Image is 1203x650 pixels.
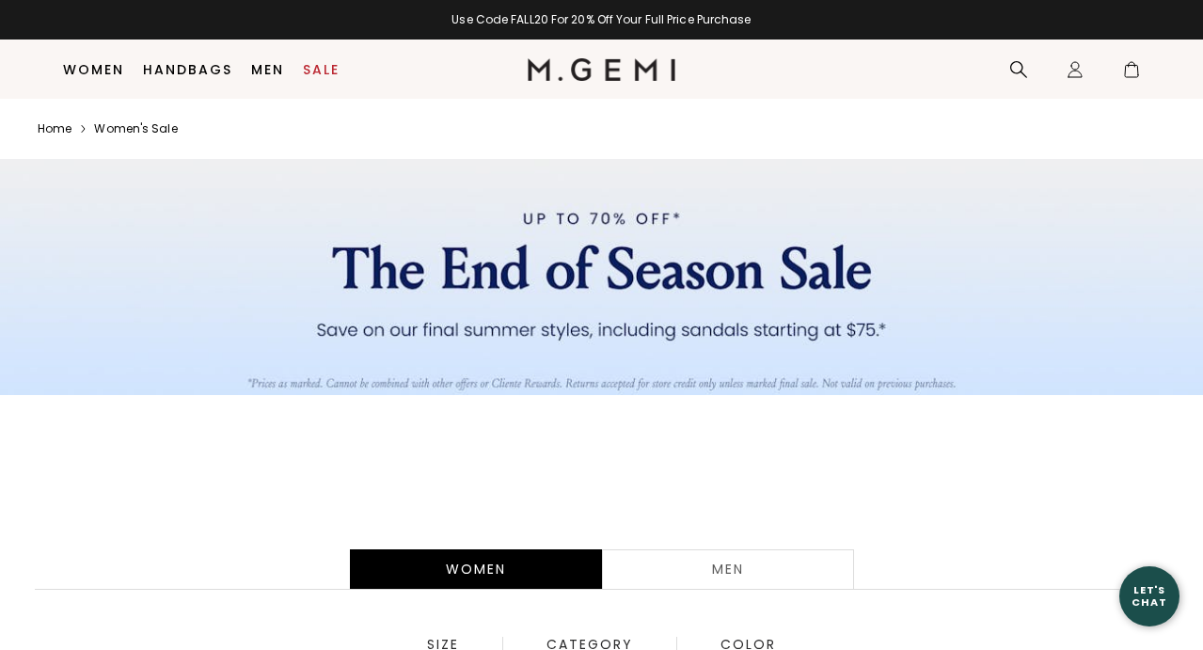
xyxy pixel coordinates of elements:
[251,62,284,77] a: Men
[1119,584,1179,608] div: Let's Chat
[528,58,675,81] img: M.Gemi
[63,62,124,77] a: Women
[143,62,232,77] a: Handbags
[94,121,177,136] a: Women's sale
[350,549,602,589] div: Women
[602,549,854,589] a: Men
[303,62,340,77] a: Sale
[38,121,71,136] a: Home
